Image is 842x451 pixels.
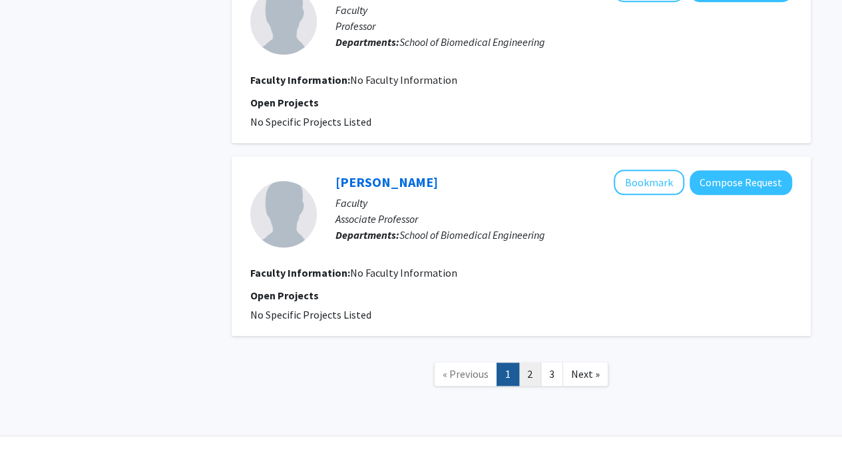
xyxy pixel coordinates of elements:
p: Faculty [335,2,792,18]
a: [PERSON_NAME] [335,174,438,190]
iframe: Chat [10,391,57,441]
a: Next [562,363,608,386]
span: No Specific Projects Listed [250,308,371,321]
span: School of Biomedical Engineering [399,35,545,49]
button: Add Yinghui Zhong to Bookmarks [614,170,684,195]
p: Open Projects [250,287,792,303]
a: Previous Page [434,363,497,386]
span: « Previous [443,367,489,380]
span: Next » [571,367,600,380]
a: 1 [497,363,519,386]
span: No Faculty Information [350,266,457,279]
a: 3 [540,363,563,386]
p: Faculty [335,195,792,211]
b: Departments: [335,228,399,241]
p: Associate Professor [335,211,792,227]
span: No Specific Projects Listed [250,115,371,128]
b: Faculty Information: [250,73,350,86]
span: School of Biomedical Engineering [399,228,545,241]
p: Professor [335,18,792,34]
p: Open Projects [250,94,792,110]
button: Compose Request to Yinghui Zhong [690,170,792,195]
nav: Page navigation [232,349,811,403]
a: 2 [519,363,541,386]
b: Departments: [335,35,399,49]
span: No Faculty Information [350,73,457,86]
b: Faculty Information: [250,266,350,279]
